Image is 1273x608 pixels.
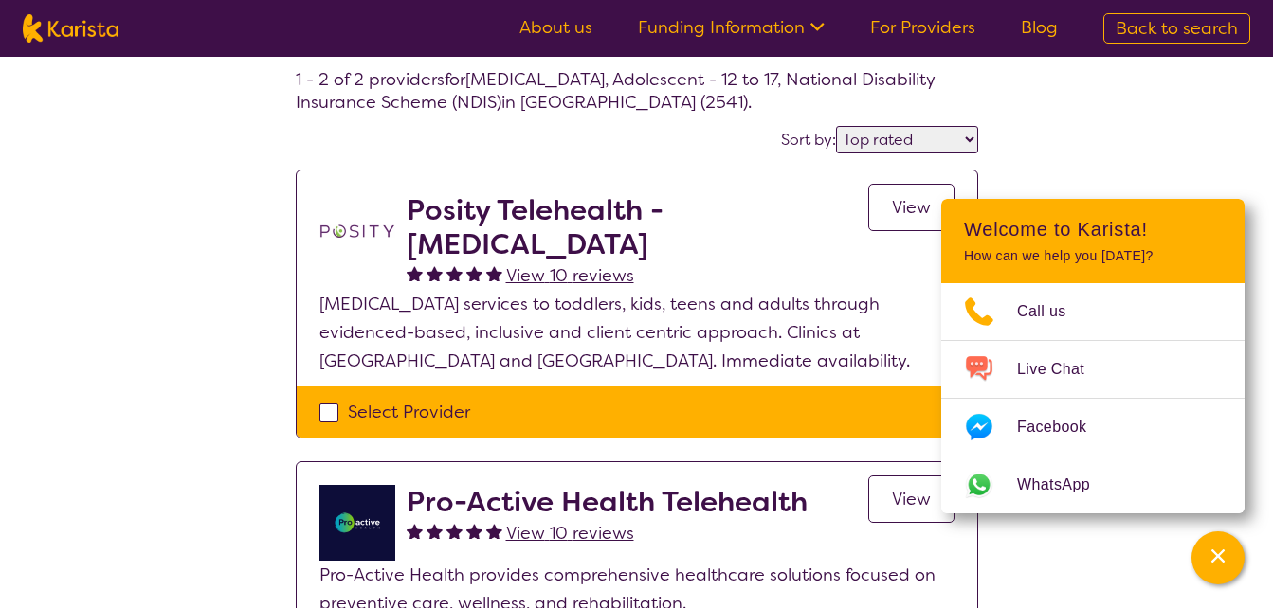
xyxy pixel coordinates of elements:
img: ymlb0re46ukcwlkv50cv.png [319,485,395,561]
img: fullstar [427,523,443,539]
span: View [892,488,931,510]
ul: Choose channel [941,283,1245,513]
p: [MEDICAL_DATA] services to toddlers, kids, teens and adults through evidenced-based, inclusive an... [319,290,955,375]
span: Facebook [1017,413,1109,441]
img: t1bslo80pcylnzwjhndq.png [319,193,395,269]
p: How can we help you [DATE]? [964,248,1222,264]
img: fullstar [407,265,423,281]
span: Back to search [1116,17,1238,40]
img: Karista logo [23,14,118,43]
img: fullstar [466,265,482,281]
label: Sort by: [781,130,836,150]
a: View 10 reviews [506,261,634,290]
a: Funding Information [638,16,825,39]
img: fullstar [486,265,502,281]
a: Web link opens in a new tab. [941,456,1245,513]
img: fullstar [407,523,423,539]
a: View [868,475,955,523]
span: Call us [1017,297,1089,326]
img: fullstar [446,523,463,539]
span: Live Chat [1017,355,1107,384]
h2: Pro-Active Health Telehealth [407,485,808,519]
a: View [868,184,955,231]
span: View 10 reviews [506,264,634,287]
h2: Posity Telehealth - [MEDICAL_DATA] [407,193,868,261]
a: View 10 reviews [506,519,634,547]
a: Blog [1021,16,1058,39]
h2: Welcome to Karista! [964,218,1222,241]
img: fullstar [446,265,463,281]
a: About us [519,16,592,39]
span: View 10 reviews [506,522,634,545]
img: fullstar [466,523,482,539]
div: Channel Menu [941,199,1245,513]
img: fullstar [427,265,443,281]
span: View [892,196,931,219]
img: fullstar [486,523,502,539]
button: Channel Menu [1191,531,1245,584]
a: Back to search [1103,13,1250,44]
span: WhatsApp [1017,471,1113,499]
a: For Providers [870,16,975,39]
